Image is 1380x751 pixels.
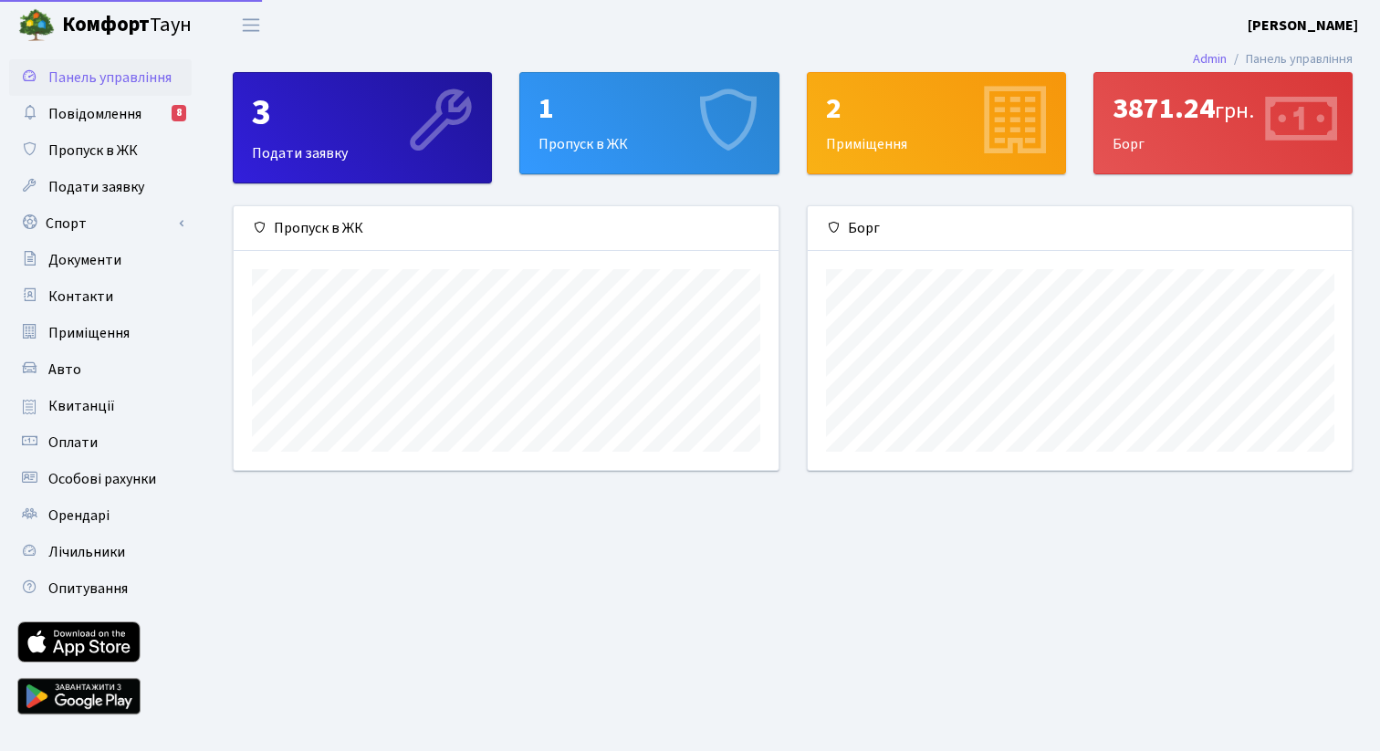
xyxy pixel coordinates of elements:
span: Панель управління [48,68,172,88]
a: Авто [9,351,192,388]
div: Борг [1094,73,1352,173]
img: logo.png [18,7,55,44]
a: Документи [9,242,192,278]
span: Лічильники [48,542,125,562]
span: Авто [48,360,81,380]
span: грн. [1215,95,1254,127]
div: 3 [252,91,473,135]
div: Пропуск в ЖК [520,73,778,173]
a: Особові рахунки [9,461,192,497]
a: Квитанції [9,388,192,424]
div: Приміщення [808,73,1065,173]
span: Документи [48,250,121,270]
a: 1Пропуск в ЖК [519,72,779,174]
a: Оплати [9,424,192,461]
b: Комфорт [62,10,150,39]
button: Переключити навігацію [228,10,274,40]
a: Приміщення [9,315,192,351]
a: 3Подати заявку [233,72,492,183]
a: Лічильники [9,534,192,570]
a: Спорт [9,205,192,242]
span: Квитанції [48,396,115,416]
span: Пропуск в ЖК [48,141,138,161]
span: Повідомлення [48,104,141,124]
div: Подати заявку [234,73,491,183]
a: Пропуск в ЖК [9,132,192,169]
nav: breadcrumb [1166,40,1380,78]
a: 2Приміщення [807,72,1066,174]
span: Опитування [48,579,128,599]
div: 8 [172,105,186,121]
div: Пропуск в ЖК [234,206,779,251]
a: Опитування [9,570,192,607]
div: 3871.24 [1113,91,1333,126]
a: Подати заявку [9,169,192,205]
span: Особові рахунки [48,469,156,489]
a: [PERSON_NAME] [1248,15,1358,37]
span: Приміщення [48,323,130,343]
li: Панель управління [1227,49,1353,69]
a: Контакти [9,278,192,315]
div: Борг [808,206,1353,251]
span: Оплати [48,433,98,453]
div: 2 [826,91,1047,126]
span: Подати заявку [48,177,144,197]
a: Панель управління [9,59,192,96]
div: 1 [538,91,759,126]
span: Контакти [48,287,113,307]
a: Admin [1193,49,1227,68]
a: Повідомлення8 [9,96,192,132]
b: [PERSON_NAME] [1248,16,1358,36]
span: Орендарі [48,506,110,526]
a: Орендарі [9,497,192,534]
span: Таун [62,10,192,41]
